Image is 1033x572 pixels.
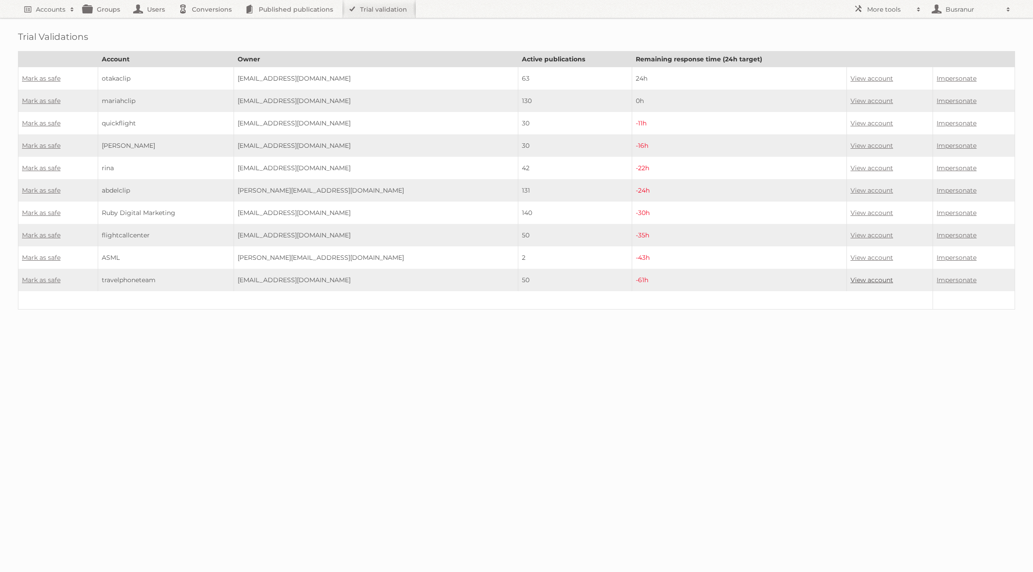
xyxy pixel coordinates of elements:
[518,157,632,179] td: 42
[518,202,632,224] td: 140
[234,224,518,246] td: [EMAIL_ADDRESS][DOMAIN_NAME]
[851,186,893,194] a: View account
[636,97,644,105] span: 0h
[234,202,518,224] td: [EMAIL_ADDRESS][DOMAIN_NAME]
[98,246,234,269] td: ASML
[518,224,632,246] td: 50
[22,209,61,217] a: Mark as safe
[234,246,518,269] td: [PERSON_NAME][EMAIL_ADDRESS][DOMAIN_NAME]
[851,142,893,150] a: View account
[851,231,893,239] a: View account
[851,119,893,127] a: View account
[36,5,65,14] h2: Accounts
[937,142,977,150] a: Impersonate
[234,157,518,179] td: [EMAIL_ADDRESS][DOMAIN_NAME]
[937,209,977,217] a: Impersonate
[518,112,632,134] td: 30
[636,209,650,217] span: -30h
[234,52,518,67] th: Owner
[867,5,912,14] h2: More tools
[98,179,234,202] td: abdelclip
[851,209,893,217] a: View account
[851,276,893,284] a: View account
[98,202,234,224] td: Ruby Digital Marketing
[937,186,977,194] a: Impersonate
[22,142,61,150] a: Mark as safe
[22,186,61,194] a: Mark as safe
[937,164,977,172] a: Impersonate
[98,269,234,291] td: travelphoneteam
[632,52,846,67] th: Remaining response time (24h target)
[22,164,61,172] a: Mark as safe
[98,67,234,90] td: otakaclip
[518,269,632,291] td: 50
[937,97,977,105] a: Impersonate
[22,97,61,105] a: Mark as safe
[22,231,61,239] a: Mark as safe
[851,97,893,105] a: View account
[18,31,1015,42] h1: Trial Validations
[937,276,977,284] a: Impersonate
[636,231,649,239] span: -35h
[234,67,518,90] td: [EMAIL_ADDRESS][DOMAIN_NAME]
[937,231,977,239] a: Impersonate
[234,269,518,291] td: [EMAIL_ADDRESS][DOMAIN_NAME]
[518,134,632,157] td: 30
[518,246,632,269] td: 2
[636,276,648,284] span: -61h
[98,224,234,246] td: flightcallcenter
[22,119,61,127] a: Mark as safe
[98,52,234,67] th: Account
[937,74,977,82] a: Impersonate
[851,164,893,172] a: View account
[636,119,647,127] span: -11h
[234,179,518,202] td: [PERSON_NAME][EMAIL_ADDRESS][DOMAIN_NAME]
[98,157,234,179] td: rina
[98,134,234,157] td: [PERSON_NAME]
[937,119,977,127] a: Impersonate
[98,112,234,134] td: quickflight
[234,112,518,134] td: [EMAIL_ADDRESS][DOMAIN_NAME]
[518,90,632,112] td: 130
[636,254,650,262] span: -43h
[22,74,61,82] a: Mark as safe
[234,90,518,112] td: [EMAIL_ADDRESS][DOMAIN_NAME]
[22,254,61,262] a: Mark as safe
[636,142,648,150] span: -16h
[851,254,893,262] a: View account
[518,67,632,90] td: 63
[518,52,632,67] th: Active publications
[98,90,234,112] td: mariahclip
[937,254,977,262] a: Impersonate
[636,74,647,82] span: 24h
[636,164,649,172] span: -22h
[22,276,61,284] a: Mark as safe
[234,134,518,157] td: [EMAIL_ADDRESS][DOMAIN_NAME]
[851,74,893,82] a: View account
[518,179,632,202] td: 131
[636,186,650,194] span: -24h
[943,5,1002,14] h2: Busranur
